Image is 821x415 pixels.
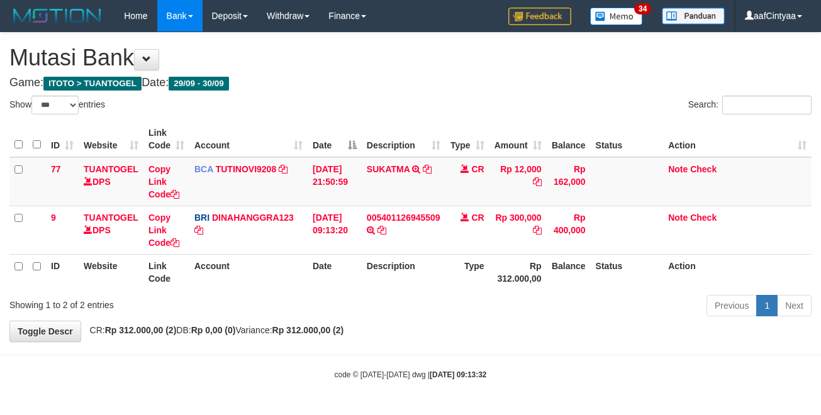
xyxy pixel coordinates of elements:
[663,254,812,290] th: Action
[668,164,688,174] a: Note
[143,254,189,290] th: Link Code
[9,45,812,70] h1: Mutasi Bank
[9,77,812,89] h4: Game: Date:
[51,164,61,174] span: 77
[362,121,445,157] th: Description: activate to sort column ascending
[212,213,294,223] a: DINAHANGGRA123
[533,225,542,235] a: Copy Rp 300,000 to clipboard
[9,294,333,311] div: Showing 1 to 2 of 2 entries
[31,96,79,114] select: Showentries
[148,213,179,248] a: Copy Link Code
[194,225,203,235] a: Copy DINAHANGGRA123 to clipboard
[148,164,179,199] a: Copy Link Code
[547,206,591,254] td: Rp 400,000
[43,77,142,91] span: ITOTO > TUANTOGEL
[46,254,79,290] th: ID
[377,225,386,235] a: Copy 005401126945509 to clipboard
[105,325,177,335] strong: Rp 312.000,00 (2)
[662,8,725,25] img: panduan.png
[489,206,547,254] td: Rp 300,000
[590,8,643,25] img: Button%20Memo.svg
[194,164,213,174] span: BCA
[547,157,591,206] td: Rp 162,000
[189,254,308,290] th: Account
[189,121,308,157] th: Account: activate to sort column ascending
[533,177,542,187] a: Copy Rp 12,000 to clipboard
[471,213,484,223] span: CR
[756,295,778,316] a: 1
[191,325,236,335] strong: Rp 0,00 (0)
[690,164,717,174] a: Check
[690,213,717,223] a: Check
[634,3,651,14] span: 34
[489,254,547,290] th: Rp 312.000,00
[547,121,591,157] th: Balance
[79,157,143,206] td: DPS
[722,96,812,114] input: Search:
[84,164,138,174] a: TUANTOGEL
[9,321,81,342] a: Toggle Descr
[9,6,105,25] img: MOTION_logo.png
[489,157,547,206] td: Rp 12,000
[367,213,440,223] a: 005401126945509
[79,206,143,254] td: DPS
[362,254,445,290] th: Description
[84,325,344,335] span: CR: DB: Variance:
[591,121,664,157] th: Status
[663,121,812,157] th: Action: activate to sort column ascending
[367,164,410,174] a: SUKATMA
[194,213,209,223] span: BRI
[777,295,812,316] a: Next
[591,254,664,290] th: Status
[423,164,432,174] a: Copy SUKATMA to clipboard
[46,121,79,157] th: ID: activate to sort column ascending
[445,254,489,290] th: Type
[668,213,688,223] a: Note
[489,121,547,157] th: Amount: activate to sort column ascending
[445,121,489,157] th: Type: activate to sort column ascending
[272,325,344,335] strong: Rp 312.000,00 (2)
[430,370,486,379] strong: [DATE] 09:13:32
[308,157,362,206] td: [DATE] 21:50:59
[308,121,362,157] th: Date: activate to sort column descending
[79,254,143,290] th: Website
[707,295,757,316] a: Previous
[508,8,571,25] img: Feedback.jpg
[51,213,56,223] span: 9
[79,121,143,157] th: Website: activate to sort column ascending
[688,96,812,114] label: Search:
[308,206,362,254] td: [DATE] 09:13:20
[335,370,487,379] small: code © [DATE]-[DATE] dwg |
[216,164,276,174] a: TUTINOVI9208
[279,164,288,174] a: Copy TUTINOVI9208 to clipboard
[143,121,189,157] th: Link Code: activate to sort column ascending
[547,254,591,290] th: Balance
[9,96,105,114] label: Show entries
[169,77,229,91] span: 29/09 - 30/09
[471,164,484,174] span: CR
[84,213,138,223] a: TUANTOGEL
[308,254,362,290] th: Date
